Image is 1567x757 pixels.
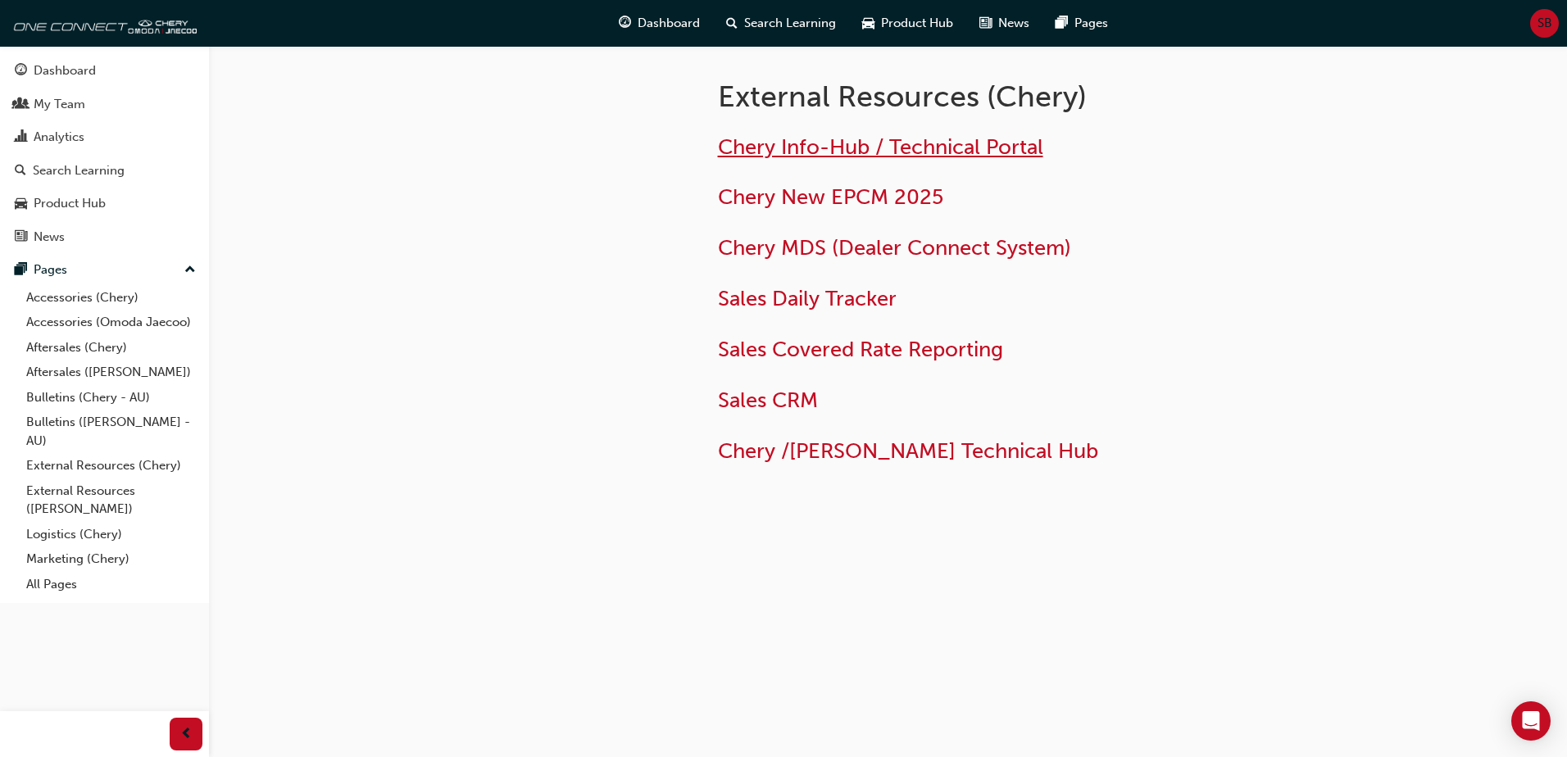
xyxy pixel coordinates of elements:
a: Search Learning [7,156,202,186]
span: news-icon [979,13,992,34]
a: External Resources ([PERSON_NAME]) [20,478,202,522]
button: SB [1530,9,1559,38]
a: Chery Info-Hub / Technical Portal [718,134,1043,160]
span: guage-icon [15,64,27,79]
img: oneconnect [8,7,197,39]
a: Chery MDS (Dealer Connect System) [718,235,1071,261]
a: news-iconNews [966,7,1042,40]
a: guage-iconDashboard [606,7,713,40]
a: Dashboard [7,56,202,86]
span: news-icon [15,230,27,245]
span: Search Learning [744,14,836,33]
a: Sales Covered Rate Reporting [718,337,1003,362]
span: prev-icon [180,724,193,745]
a: Accessories (Chery) [20,285,202,311]
button: Pages [7,255,202,285]
a: car-iconProduct Hub [849,7,966,40]
a: Logistics (Chery) [20,522,202,547]
div: My Team [34,95,85,114]
a: Sales Daily Tracker [718,286,897,311]
div: Search Learning [33,161,125,180]
a: Chery /[PERSON_NAME] Technical Hub [718,438,1098,464]
a: Bulletins (Chery - AU) [20,385,202,410]
a: News [7,222,202,252]
a: pages-iconPages [1042,7,1121,40]
div: News [34,228,65,247]
div: Dashboard [34,61,96,80]
span: car-icon [862,13,874,34]
span: up-icon [184,260,196,281]
span: pages-icon [15,263,27,278]
a: Analytics [7,122,202,152]
span: Pages [1074,14,1108,33]
a: External Resources (Chery) [20,453,202,478]
span: car-icon [15,197,27,211]
span: chart-icon [15,130,27,145]
span: News [998,14,1029,33]
a: All Pages [20,572,202,597]
div: Analytics [34,128,84,147]
a: My Team [7,89,202,120]
span: Dashboard [638,14,700,33]
a: Chery New EPCM 2025 [718,184,943,210]
span: guage-icon [619,13,631,34]
span: pages-icon [1056,13,1068,34]
button: DashboardMy TeamAnalyticsSearch LearningProduct HubNews [7,52,202,255]
a: search-iconSearch Learning [713,7,849,40]
span: search-icon [726,13,738,34]
a: Marketing (Chery) [20,546,202,572]
span: Product Hub [881,14,953,33]
span: people-icon [15,97,27,112]
span: search-icon [15,164,26,179]
a: Aftersales (Chery) [20,335,202,360]
a: Aftersales ([PERSON_NAME]) [20,360,202,385]
div: Product Hub [34,194,106,213]
span: SB [1537,14,1552,33]
a: Bulletins ([PERSON_NAME] - AU) [20,410,202,453]
h1: External Resources (Chery) [718,79,1256,115]
div: Pages [34,261,67,279]
a: Accessories (Omoda Jaecoo) [20,310,202,335]
div: Open Intercom Messenger [1511,701,1551,741]
a: Product Hub [7,188,202,219]
a: Sales CRM [718,388,818,413]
